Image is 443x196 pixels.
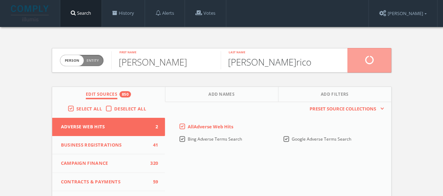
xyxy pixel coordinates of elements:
span: Add Filters [321,91,349,99]
span: Add Names [208,91,235,99]
img: illumis [11,5,50,21]
span: Edit Sources [86,91,117,99]
button: Business Registrations41 [52,136,165,155]
button: Preset Source Collections [306,106,384,113]
button: Add Filters [278,87,391,102]
button: Campaign Finance320 [52,154,165,173]
span: Deselect All [114,106,146,112]
div: 850 [119,91,131,97]
span: 41 [147,142,158,149]
span: Campaign Finance [61,160,148,167]
button: Adverse Web Hits2 [52,118,165,136]
span: Contracts & Payments [61,178,148,185]
span: 59 [147,178,158,185]
span: Business Registrations [61,142,148,149]
button: Add Names [165,87,278,102]
span: Preset Source Collections [306,106,380,113]
button: Contracts & Payments59 [52,173,165,191]
span: Select All [76,106,102,112]
button: Edit Sources850 [52,87,165,102]
span: 320 [147,160,158,167]
span: 2 [147,123,158,130]
span: Adverse Web Hits [61,123,148,130]
span: All Adverse Web Hits [188,123,233,130]
span: Bing Adverse Terms Search [188,136,242,142]
span: Entity [86,58,99,63]
span: person [60,55,84,66]
span: Google Adverse Terms Search [292,136,351,142]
